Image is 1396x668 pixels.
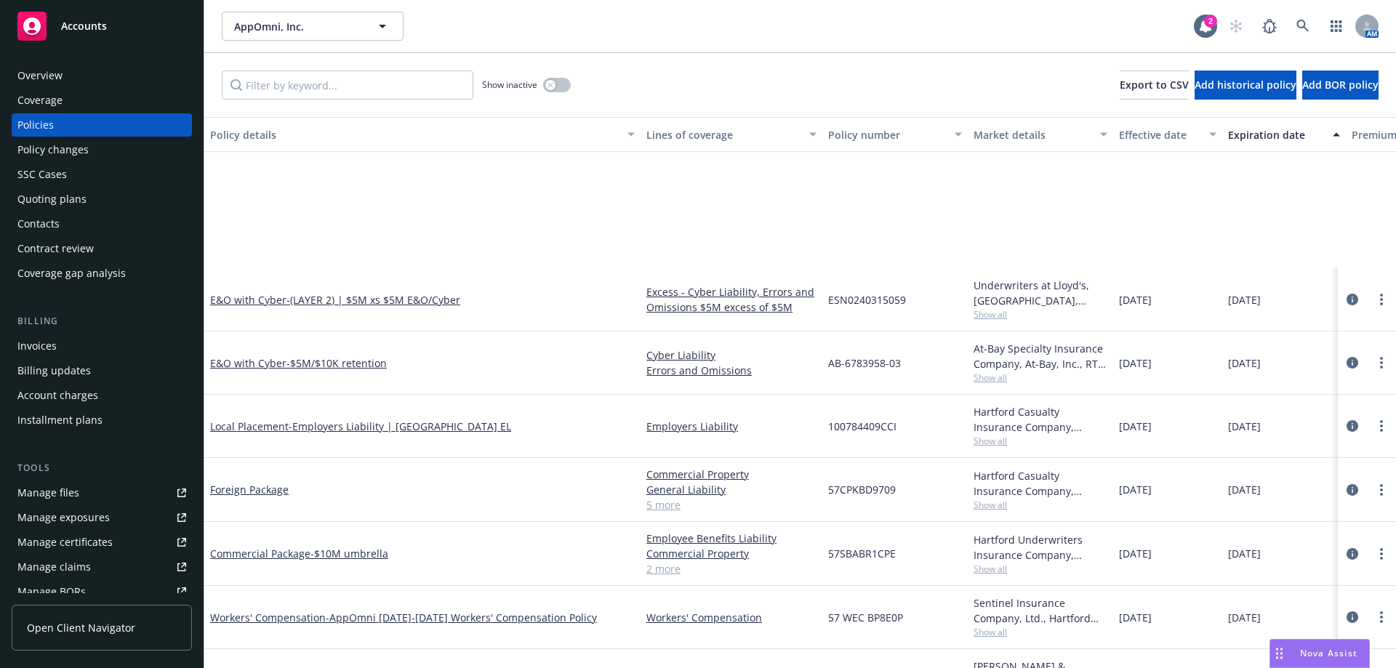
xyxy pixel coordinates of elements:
div: Hartford Casualty Insurance Company, Hartford Insurance Group [974,404,1107,435]
div: Market details [974,127,1091,142]
div: Billing updates [17,359,91,382]
a: Installment plans [12,409,192,432]
span: [DATE] [1119,419,1152,434]
div: Manage BORs [17,580,86,603]
div: Quoting plans [17,188,87,211]
a: Report a Bug [1255,12,1284,41]
a: Employers Liability [646,419,817,434]
a: Workers' Compensation [210,611,597,624]
span: AppOmni, Inc. [234,19,360,34]
a: circleInformation [1344,608,1361,626]
input: Filter by keyword... [222,71,473,100]
div: Manage claims [17,555,91,579]
a: Local Placement [210,419,511,433]
a: Switch app [1322,12,1351,41]
span: - $5M/$10K retention [286,356,387,370]
span: 57CPKBD9709 [828,482,896,497]
div: Expiration date [1228,127,1324,142]
div: Manage certificates [17,531,113,554]
span: 57 WEC BP8E0P [828,610,903,625]
a: Employee Benefits Liability [646,531,817,546]
a: circleInformation [1344,291,1361,308]
div: Underwriters at Lloyd's, [GEOGRAPHIC_DATA], [PERSON_NAME] of [GEOGRAPHIC_DATA], CFC Underwriting,... [974,278,1107,308]
button: Lines of coverage [641,117,822,152]
span: Export to CSV [1120,78,1189,92]
span: Show all [974,308,1107,321]
span: Nova Assist [1300,647,1357,659]
div: Manage files [17,481,79,504]
a: 5 more [646,497,817,512]
div: Sentinel Insurance Company, Ltd., Hartford Insurance Group [974,595,1107,626]
button: Export to CSV [1120,71,1189,100]
span: [DATE] [1119,610,1152,625]
span: - $10M umbrella [310,547,388,560]
a: Workers' Compensation [646,610,817,625]
button: Add BOR policy [1302,71,1379,100]
button: Market details [968,117,1113,152]
div: Policy number [828,127,946,142]
div: Contacts [17,212,60,236]
div: Contract review [17,237,94,260]
a: Account charges [12,384,192,407]
a: Start snowing [1221,12,1251,41]
a: Search [1288,12,1317,41]
a: more [1373,354,1390,371]
div: Lines of coverage [646,127,801,142]
a: Policies [12,113,192,137]
a: more [1373,608,1390,626]
div: Coverage [17,89,63,112]
div: Drag to move [1270,640,1288,667]
a: circleInformation [1344,354,1361,371]
span: Show inactive [482,79,537,91]
a: circleInformation [1344,545,1361,563]
span: [DATE] [1119,292,1152,307]
a: 2 more [646,561,817,576]
span: [DATE] [1228,610,1261,625]
a: Commercial Package [210,547,388,560]
div: 2 [1204,15,1217,28]
a: Policy changes [12,138,192,161]
div: Overview [17,64,63,87]
a: Cyber Liability [646,347,817,363]
span: [DATE] [1228,355,1261,371]
button: Nova Assist [1269,639,1370,668]
span: [DATE] [1228,292,1261,307]
a: Billing updates [12,359,192,382]
span: Add historical policy [1195,78,1296,92]
a: Quoting plans [12,188,192,211]
div: Hartford Underwriters Insurance Company, Hartford Insurance Group [974,532,1107,563]
a: E&O with Cyber [210,293,460,307]
a: Excess - Cyber Liability, Errors and Omissions $5M excess of $5M [646,284,817,315]
a: Invoices [12,334,192,358]
span: [DATE] [1119,482,1152,497]
div: Account charges [17,384,98,407]
div: Installment plans [17,409,103,432]
span: Show all [974,499,1107,511]
span: 57SBABR1CPE [828,546,896,561]
a: SSC Cases [12,163,192,186]
a: circleInformation [1344,417,1361,435]
a: Errors and Omissions [646,363,817,378]
span: - (LAYER 2) | $5M xs $5M E&O/Cyber [286,293,460,307]
a: Accounts [12,6,192,47]
button: Policy number [822,117,968,152]
span: ESN0240315059 [828,292,906,307]
span: Accounts [61,20,107,32]
div: Billing [12,314,192,329]
a: more [1373,545,1390,563]
a: Contacts [12,212,192,236]
div: Hartford Casualty Insurance Company, Hartford Insurance Group [974,468,1107,499]
a: Commercial Property [646,467,817,482]
a: Coverage [12,89,192,112]
span: Show all [974,563,1107,575]
div: Effective date [1119,127,1200,142]
button: Policy details [204,117,641,152]
a: Manage BORs [12,580,192,603]
a: General Liability [646,482,817,497]
div: Manage exposures [17,506,110,529]
a: Manage exposures [12,506,192,529]
div: Tools [12,461,192,475]
span: [DATE] [1228,546,1261,561]
div: Policies [17,113,54,137]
